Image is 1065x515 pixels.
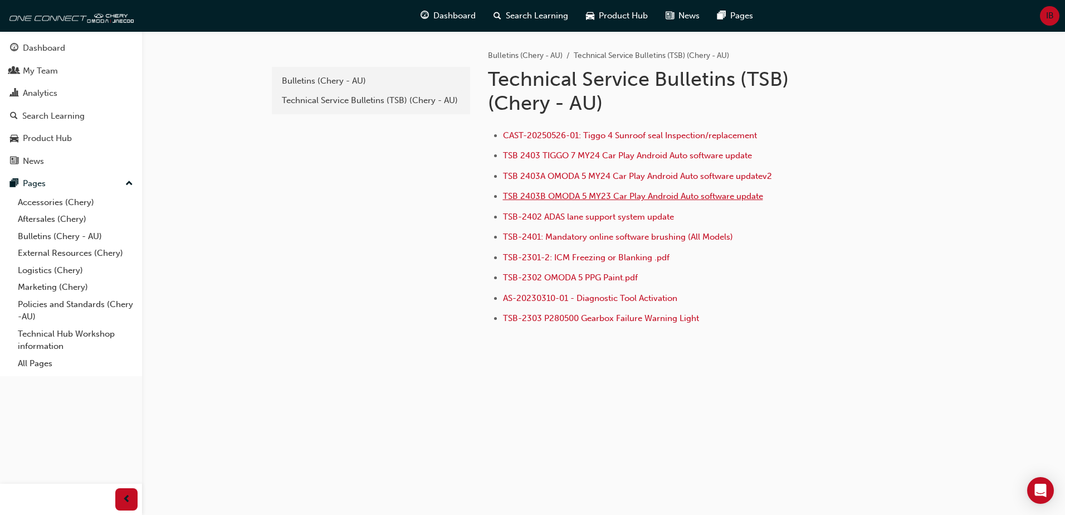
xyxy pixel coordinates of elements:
div: Open Intercom Messenger [1027,477,1054,504]
a: TSB 2403B OMODA 5 MY23 Car Play Android Auto software update [503,191,763,201]
button: Pages [4,173,138,194]
a: My Team [4,61,138,81]
span: car-icon [586,9,594,23]
a: TSB 2403A OMODA 5 MY24 Car Play Android Auto software updatev2 [503,171,772,181]
span: pages-icon [10,179,18,189]
span: prev-icon [123,493,131,507]
span: search-icon [494,9,501,23]
a: guage-iconDashboard [412,4,485,27]
a: CAST-20250526-01: Tiggo 4 Sunroof seal Inspection/replacement [503,130,757,140]
span: news-icon [10,157,18,167]
span: people-icon [10,66,18,76]
a: External Resources (Chery) [13,245,138,262]
a: TSB 2403 TIGGO 7 MY24 Car Play Android Auto software update [503,150,752,161]
span: search-icon [10,111,18,122]
a: All Pages [13,355,138,372]
div: Pages [23,177,46,190]
a: Bulletins (Chery - AU) [276,71,466,91]
a: TSB-2402 ADAS lane support system update [503,212,674,222]
a: AS-20230310-01 - Diagnostic Tool Activation [503,293,677,303]
a: TSB-2301-2: ICM Freezing or Blanking .pdf [503,252,670,263]
a: search-iconSearch Learning [485,4,577,27]
span: guage-icon [10,43,18,54]
a: Analytics [4,83,138,104]
span: pages-icon [717,9,726,23]
span: up-icon [125,177,133,191]
a: car-iconProduct Hub [577,4,657,27]
a: Bulletins (Chery - AU) [13,228,138,245]
a: Accessories (Chery) [13,194,138,211]
a: News [4,151,138,172]
a: TSB-2401: Mandatory online software brushing (All Models) [503,232,733,242]
span: Product Hub [599,9,648,22]
div: Technical Service Bulletins (TSB) (Chery - AU) [282,94,460,107]
div: Bulletins (Chery - AU) [282,75,460,88]
div: Search Learning [22,110,85,123]
a: Aftersales (Chery) [13,211,138,228]
span: car-icon [10,134,18,144]
span: Dashboard [433,9,476,22]
span: guage-icon [421,9,429,23]
a: TSB-2302 OMODA 5 PPG Paint.pdf [503,273,638,283]
div: My Team [23,65,58,77]
div: Dashboard [23,42,65,55]
a: Technical Hub Workshop information [13,325,138,355]
div: Product Hub [23,132,72,145]
div: Analytics [23,87,57,100]
a: Bulletins (Chery - AU) [488,51,563,60]
a: Product Hub [4,128,138,149]
span: News [678,9,700,22]
img: oneconnect [6,4,134,27]
span: IB [1046,9,1054,22]
button: IB [1040,6,1059,26]
li: Technical Service Bulletins (TSB) (Chery - AU) [574,50,729,62]
a: Dashboard [4,38,138,59]
a: Search Learning [4,106,138,127]
button: DashboardMy TeamAnalyticsSearch LearningProduct HubNews [4,36,138,173]
span: Pages [730,9,753,22]
span: chart-icon [10,89,18,99]
a: pages-iconPages [709,4,762,27]
span: news-icon [666,9,674,23]
h1: Technical Service Bulletins (TSB) (Chery - AU) [488,67,853,115]
span: Search Learning [506,9,568,22]
div: News [23,155,44,168]
a: Technical Service Bulletins (TSB) (Chery - AU) [276,91,466,110]
a: Logistics (Chery) [13,262,138,279]
a: Policies and Standards (Chery -AU) [13,296,138,325]
a: TSB-2303 P280500 Gearbox Failure Warning Light [503,313,699,323]
a: Marketing (Chery) [13,279,138,296]
a: news-iconNews [657,4,709,27]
